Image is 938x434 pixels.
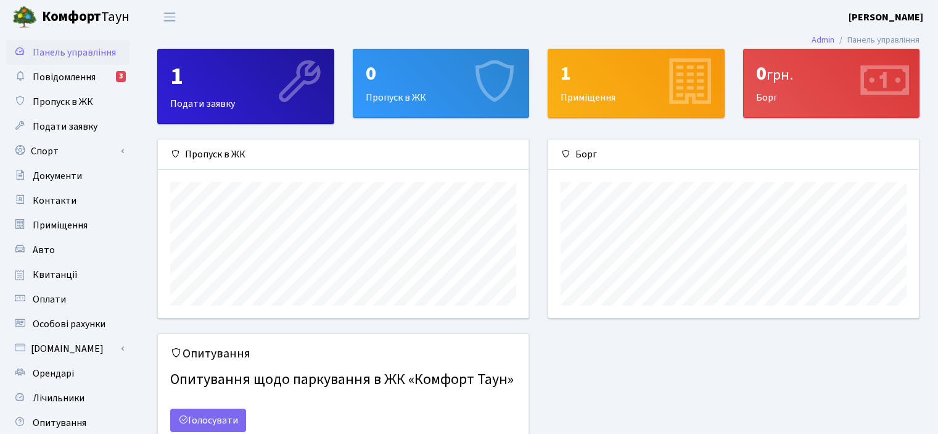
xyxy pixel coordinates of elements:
a: Повідомлення3 [6,65,130,90]
b: [PERSON_NAME] [849,10,923,24]
div: Пропуск в ЖК [158,140,529,170]
div: 1 [170,62,321,91]
a: Приміщення [6,213,130,238]
div: Приміщення [548,49,724,117]
div: Борг [744,49,919,117]
a: Спорт [6,139,130,164]
span: Панель управління [33,46,116,59]
span: Опитування [33,416,86,430]
a: Пропуск в ЖК [6,90,130,114]
div: 0 [756,62,907,85]
div: 3 [116,71,126,82]
b: Комфорт [42,7,101,27]
button: Переключити навігацію [154,7,185,27]
span: Особові рахунки [33,317,105,331]
span: Подати заявку [33,120,97,133]
a: Голосувати [170,409,246,432]
h4: Опитування щодо паркування в ЖК «Комфорт Таун» [170,366,516,394]
span: Оплати [33,293,66,306]
span: Пропуск в ЖК [33,95,93,109]
a: 1Приміщення [548,49,725,118]
span: Лічильники [33,391,84,405]
a: 0Пропуск в ЖК [353,49,530,118]
nav: breadcrumb [793,27,938,53]
span: Приміщення [33,219,88,232]
li: Панель управління [834,33,919,47]
a: Оплати [6,287,130,312]
div: 0 [366,62,517,85]
span: Документи [33,169,82,183]
span: Повідомлення [33,70,96,84]
a: Особові рахунки [6,312,130,336]
a: Панель управління [6,40,130,65]
div: 1 [561,62,712,85]
a: Квитанції [6,262,130,287]
div: Подати заявку [158,49,334,123]
span: грн. [767,64,793,86]
a: [DOMAIN_NAME] [6,336,130,361]
a: [PERSON_NAME] [849,10,923,25]
a: Контакти [6,188,130,213]
a: Документи [6,164,130,188]
img: logo.png [12,5,37,30]
a: 1Подати заявку [157,49,334,124]
a: Авто [6,238,130,262]
h5: Опитування [170,346,516,361]
a: Орендарі [6,361,130,386]
span: Таун [42,7,130,28]
span: Орендарі [33,367,74,380]
span: Контакти [33,194,76,207]
div: Пропуск в ЖК [353,49,529,117]
span: Квитанції [33,268,78,282]
a: Admin [812,33,834,46]
div: Борг [548,140,919,170]
a: Лічильники [6,386,130,411]
a: Подати заявку [6,114,130,139]
span: Авто [33,243,55,257]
